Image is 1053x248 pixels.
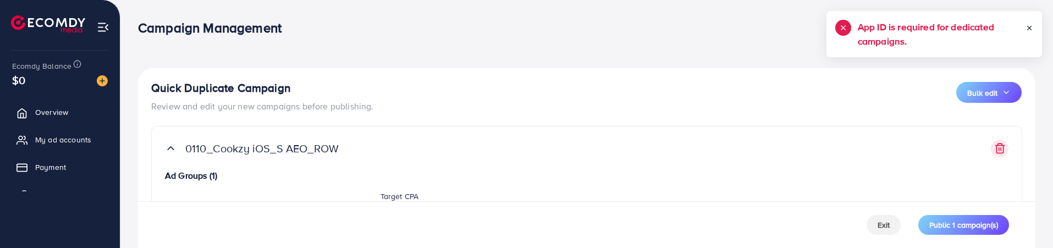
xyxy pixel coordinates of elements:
[35,134,91,145] span: My ad accounts
[185,142,339,155] p: 0110_Cookzy iOS_S AEO_ROW
[929,219,998,230] span: Public 1 campaign(s)
[35,189,82,200] span: Product Links
[12,60,71,71] span: Ecomdy Balance
[858,20,1026,48] h5: App ID is required for dedicated campaigns.
[138,20,290,36] h3: Campaign Management
[35,107,68,118] span: Overview
[35,162,66,173] span: Payment
[11,15,85,32] img: logo
[867,215,901,235] button: Exit
[878,219,890,230] span: Exit
[381,191,419,202] label: Target CPA
[97,21,109,34] img: menu
[12,72,25,88] span: $0
[97,75,108,86] img: image
[967,87,997,98] span: Bulk edit
[165,170,1008,181] h6: Ad Groups (1)
[8,129,112,151] a: My ad accounts
[8,101,112,123] a: Overview
[918,215,1009,235] button: Public 1 campaign(s)
[151,100,373,113] p: Review and edit your new campaigns before publishing.
[956,82,1022,103] button: Bulk edit
[151,81,373,95] h4: Quick Duplicate Campaign
[956,81,1022,103] button: Bulk edit
[8,184,112,206] a: Product Links
[1006,199,1045,240] iframe: Chat
[8,156,112,178] a: Payment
